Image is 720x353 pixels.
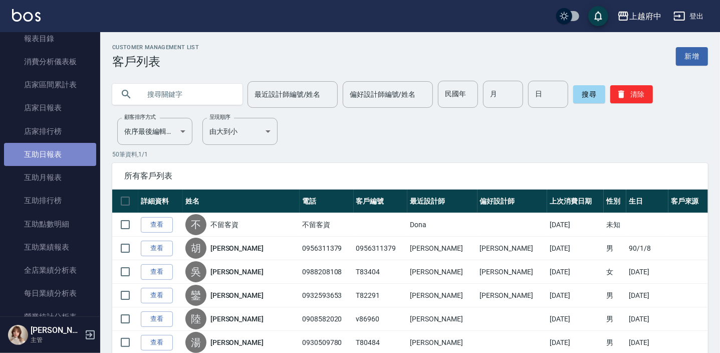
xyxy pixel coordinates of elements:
[300,190,353,213] th: 電話
[4,143,96,166] a: 互助日報表
[4,282,96,305] a: 每日業績分析表
[407,307,477,331] td: [PERSON_NAME]
[141,288,173,303] a: 查看
[4,73,96,96] a: 店家區間累計表
[202,118,278,145] div: 由大到小
[676,47,708,66] a: 新增
[141,311,173,327] a: 查看
[477,284,548,307] td: [PERSON_NAME]
[354,260,407,284] td: T83404
[31,335,82,344] p: 主管
[4,50,96,73] a: 消費分析儀表板
[626,307,668,331] td: [DATE]
[4,96,96,119] a: 店家日報表
[547,213,603,237] td: [DATE]
[185,214,206,235] div: 不
[4,189,96,212] a: 互助排行榜
[547,307,603,331] td: [DATE]
[140,81,234,108] input: 搜尋關鍵字
[547,284,603,307] td: [DATE]
[4,259,96,282] a: 全店業績分析表
[547,260,603,284] td: [DATE]
[185,261,206,282] div: 吳
[4,27,96,50] a: 報表目錄
[112,44,199,51] h2: Customer Management List
[112,55,199,69] h3: 客戶列表
[141,241,173,256] a: 查看
[300,237,353,260] td: 0956311379
[141,335,173,350] a: 查看
[354,284,407,307] td: T82291
[668,190,708,213] th: 客戶來源
[138,190,183,213] th: 詳細資料
[124,171,696,181] span: 所有客戶列表
[407,237,477,260] td: [PERSON_NAME]
[210,337,264,347] a: [PERSON_NAME]
[185,285,206,306] div: 鑾
[183,190,300,213] th: 姓名
[185,308,206,329] div: 陸
[300,307,353,331] td: 0908582020
[300,260,353,284] td: 0988208108
[604,213,627,237] td: 未知
[4,166,96,189] a: 互助月報表
[626,237,668,260] td: 90/1/8
[613,6,665,27] button: 上越府中
[604,260,627,284] td: 女
[300,284,353,307] td: 0932593653
[604,190,627,213] th: 性別
[124,113,156,121] label: 顧客排序方式
[141,264,173,280] a: 查看
[4,305,96,328] a: 營業統計分析表
[407,260,477,284] td: [PERSON_NAME]
[185,332,206,353] div: 湯
[354,237,407,260] td: 0956311379
[626,190,668,213] th: 生日
[209,113,230,121] label: 呈現順序
[547,237,603,260] td: [DATE]
[573,85,605,103] button: 搜尋
[210,267,264,277] a: [PERSON_NAME]
[354,307,407,331] td: v86960
[610,85,653,103] button: 清除
[185,238,206,259] div: 胡
[626,284,668,307] td: [DATE]
[210,290,264,300] a: [PERSON_NAME]
[300,213,353,237] td: 不留客資
[588,6,608,26] button: save
[141,217,173,233] a: 查看
[604,307,627,331] td: 男
[477,237,548,260] td: [PERSON_NAME]
[112,150,708,159] p: 50 筆資料, 1 / 1
[12,9,41,22] img: Logo
[210,314,264,324] a: [PERSON_NAME]
[604,284,627,307] td: 男
[407,284,477,307] td: [PERSON_NAME]
[407,213,477,237] td: Dona
[354,190,407,213] th: 客戶編號
[407,190,477,213] th: 最近設計師
[210,243,264,253] a: [PERSON_NAME]
[547,190,603,213] th: 上次消費日期
[477,190,548,213] th: 偏好設計師
[117,118,192,145] div: 依序最後編輯時間
[4,120,96,143] a: 店家排行榜
[669,7,708,26] button: 登出
[4,213,96,236] a: 互助點數明細
[4,236,96,259] a: 互助業績報表
[8,325,28,345] img: Person
[210,220,238,230] a: 不留客資
[629,10,661,23] div: 上越府中
[626,260,668,284] td: [DATE]
[31,325,82,335] h5: [PERSON_NAME]
[477,260,548,284] td: [PERSON_NAME]
[604,237,627,260] td: 男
